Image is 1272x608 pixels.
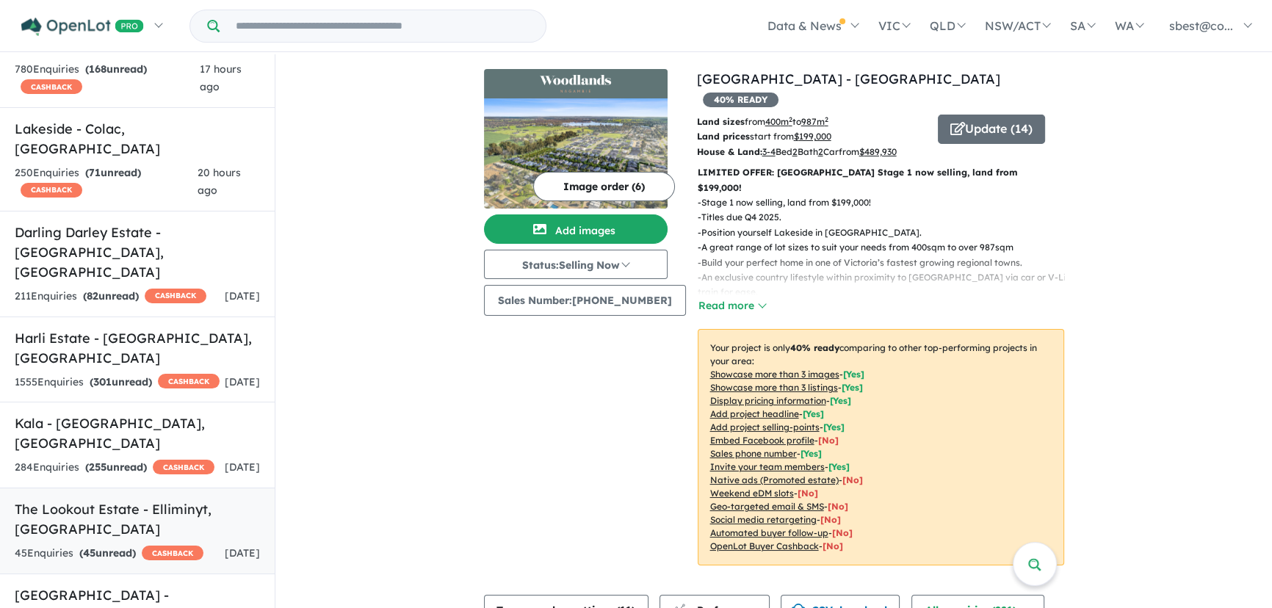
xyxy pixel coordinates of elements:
span: [ Yes ] [843,369,864,380]
u: Automated buyer follow-up [710,527,828,538]
button: Read more [698,297,767,314]
p: from [697,115,927,129]
span: CASHBACK [21,183,82,198]
p: - Stage 1 now selling, land from $199,000! [698,195,1076,210]
span: sbest@co... [1169,18,1233,33]
u: Invite your team members [710,461,825,472]
u: 3-4 [762,146,776,157]
strong: ( unread) [90,375,152,388]
span: 301 [93,375,112,388]
h5: Kala - [GEOGRAPHIC_DATA] , [GEOGRAPHIC_DATA] [15,413,260,453]
sup: 2 [825,115,828,123]
strong: ( unread) [85,166,141,179]
span: [No] [798,488,818,499]
u: Display pricing information [710,395,826,406]
b: Land sizes [697,116,745,127]
div: 45 Enquir ies [15,545,203,562]
sup: 2 [789,115,792,123]
h5: Darling Darley Estate - [GEOGRAPHIC_DATA] , [GEOGRAPHIC_DATA] [15,222,260,282]
span: 168 [89,62,106,76]
span: [ No ] [818,435,839,446]
u: $ 489,930 [859,146,897,157]
u: $ 199,000 [794,131,831,142]
b: House & Land: [697,146,762,157]
span: [DATE] [225,375,260,388]
span: CASHBACK [158,374,220,388]
button: Image order (6) [533,172,675,201]
span: [ Yes ] [803,408,824,419]
u: Social media retargeting [710,514,817,525]
p: start from [697,129,927,144]
span: CASHBACK [142,546,203,560]
div: 250 Enquir ies [15,164,198,200]
button: Sales Number:[PHONE_NUMBER] [484,285,686,316]
a: Woodlands Estate - Nagambie LogoWoodlands Estate - Nagambie [484,69,668,209]
span: [ Yes ] [830,395,851,406]
b: 40 % ready [790,342,839,353]
u: Embed Facebook profile [710,435,814,446]
p: - Titles due Q4 2025. [698,210,1076,225]
p: LIMITED OFFER: [GEOGRAPHIC_DATA] Stage 1 now selling, land from $199,000! [698,165,1064,195]
a: [GEOGRAPHIC_DATA] - [GEOGRAPHIC_DATA] [697,70,1000,87]
span: [ Yes ] [823,421,845,433]
u: 2 [818,146,823,157]
p: - A great range of lot sizes to suit your needs from 400sqm to over 987sqm [698,240,1076,255]
u: Sales phone number [710,448,797,459]
h5: The Lookout Estate - Elliminyt , [GEOGRAPHIC_DATA] [15,499,260,539]
span: 82 [87,289,98,303]
span: 17 hours ago [200,62,242,93]
u: 987 m [801,116,828,127]
p: Your project is only comparing to other top-performing projects in your area: - - - - - - - - - -... [698,329,1064,565]
span: CASHBACK [145,289,206,303]
div: 284 Enquir ies [15,459,214,477]
span: 45 [83,546,95,560]
span: CASHBACK [21,79,82,94]
button: Add images [484,214,668,244]
strong: ( unread) [83,289,139,303]
img: Woodlands Estate - Nagambie [484,98,668,209]
span: [DATE] [225,546,260,560]
strong: ( unread) [85,62,147,76]
span: [DATE] [225,460,260,474]
span: [No] [842,474,863,485]
span: to [792,116,828,127]
span: CASHBACK [153,460,214,474]
span: [No] [832,527,853,538]
p: - Position yourself Lakeside in [GEOGRAPHIC_DATA]. [698,225,1076,240]
button: Status:Selling Now [484,250,668,279]
h5: Harli Estate - [GEOGRAPHIC_DATA] , [GEOGRAPHIC_DATA] [15,328,260,368]
b: Land prices [697,131,750,142]
strong: ( unread) [79,546,136,560]
u: 2 [792,146,798,157]
u: Geo-targeted email & SMS [710,501,824,512]
span: [ Yes ] [828,461,850,472]
span: 20 hours ago [198,166,241,197]
p: Bed Bath Car from [697,145,927,159]
p: - Build your perfect home in one of Victoria’s fastest growing regional towns. [698,256,1076,270]
strong: ( unread) [85,460,147,474]
img: Openlot PRO Logo White [21,18,144,36]
img: Woodlands Estate - Nagambie Logo [490,75,662,93]
span: [No] [828,501,848,512]
div: 1555 Enquir ies [15,374,220,391]
span: 40 % READY [703,93,778,107]
span: [No] [823,540,843,551]
span: 255 [89,460,106,474]
u: Showcase more than 3 listings [710,382,838,393]
u: Add project selling-points [710,421,820,433]
span: 71 [89,166,101,179]
span: [ Yes ] [801,448,822,459]
div: 780 Enquir ies [15,61,200,96]
h5: Lakeside - Colac , [GEOGRAPHIC_DATA] [15,119,260,159]
button: Update (14) [938,115,1045,144]
div: 211 Enquir ies [15,288,206,305]
span: [No] [820,514,841,525]
u: Showcase more than 3 images [710,369,839,380]
p: - An exclusive country lifestyle within proximity to [GEOGRAPHIC_DATA] via car or V-Line train fo... [698,270,1076,300]
span: [DATE] [225,289,260,303]
u: Weekend eDM slots [710,488,794,499]
span: [ Yes ] [842,382,863,393]
u: Add project headline [710,408,799,419]
input: Try estate name, suburb, builder or developer [223,10,543,42]
u: 400 m [765,116,792,127]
